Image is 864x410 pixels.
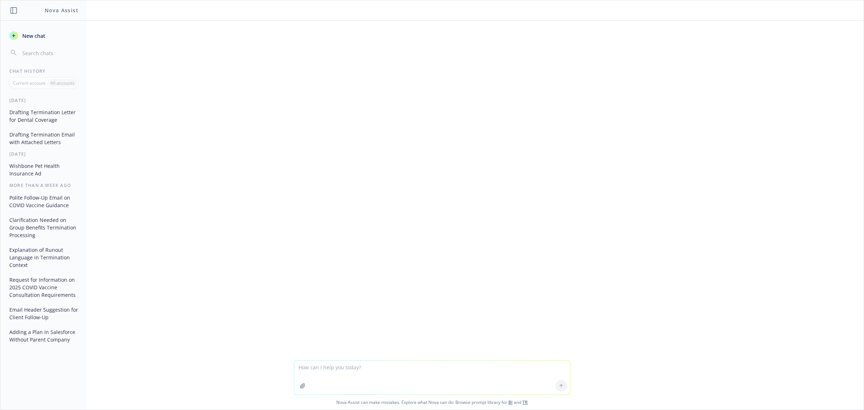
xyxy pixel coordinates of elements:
button: Explanation of Runout Language in Termination Context [6,244,81,271]
span: Nova Assist can make mistakes. Explore what Nova can do: Browse prompt library for and [3,395,861,410]
div: [DATE] [1,151,87,157]
button: Email Header Suggestion for Client Follow-Up [6,304,81,323]
span: New chat [21,32,45,40]
button: Adding a Plan in Salesforce Without Parent Company [6,326,81,346]
button: Request for Information on 2025 COVID Vaccine Consultation Requirements [6,274,81,301]
button: Drafting Termination Email with Attached Letters [6,129,81,148]
a: BI [508,399,513,405]
button: Polite Follow-Up Email on COVID Vaccine Guidance [6,192,81,211]
button: New chat [6,29,81,42]
button: Clarification Needed on Group Benefits Termination Processing [6,214,81,241]
p: Current account [13,80,45,86]
button: Wishbone Pet Health Insurance Ad [6,160,81,179]
button: Drafting Termination Letter for Dental Coverage [6,106,81,126]
div: More than a week ago [1,182,87,188]
p: All accounts [50,80,75,86]
h1: Nova Assist [45,6,78,14]
input: Search chats [21,48,78,58]
div: [DATE] [1,97,87,103]
div: Chat History [1,68,87,74]
a: TR [522,399,528,405]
